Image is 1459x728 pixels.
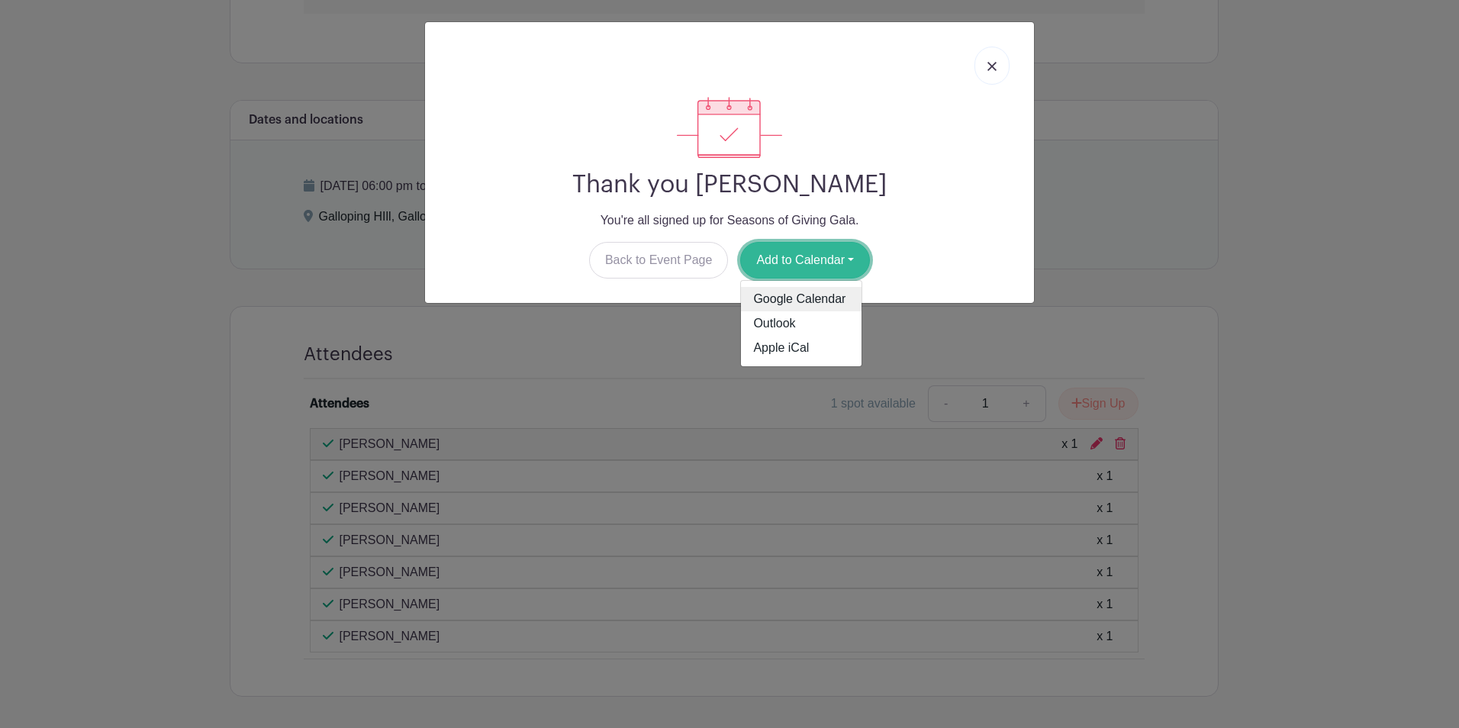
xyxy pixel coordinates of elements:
button: Add to Calendar [740,242,870,279]
img: close_button-5f87c8562297e5c2d7936805f587ecaba9071eb48480494691a3f1689db116b3.svg [987,62,997,71]
a: Back to Event Page [589,242,729,279]
p: You're all signed up for Seasons of Giving Gala. [437,211,1022,230]
a: Outlook [741,311,862,336]
a: Apple iCal [741,336,862,360]
h2: Thank you [PERSON_NAME] [437,170,1022,199]
a: Google Calendar [741,287,862,311]
img: signup_complete-c468d5dda3e2740ee63a24cb0ba0d3ce5d8a4ecd24259e683200fb1569d990c8.svg [677,97,782,158]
